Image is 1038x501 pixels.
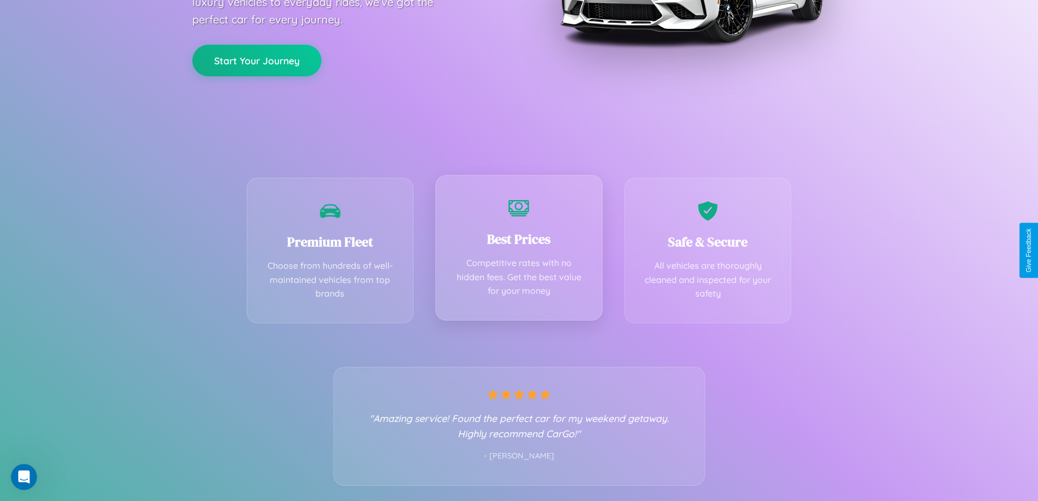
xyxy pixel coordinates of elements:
button: Start Your Journey [192,45,321,76]
div: Give Feedback [1025,228,1033,273]
p: - [PERSON_NAME] [356,449,683,463]
p: Competitive rates with no hidden fees. Get the best value for your money [452,256,586,298]
h3: Best Prices [452,230,586,248]
p: "Amazing service! Found the perfect car for my weekend getaway. Highly recommend CarGo!" [356,411,683,441]
p: Choose from hundreds of well-maintained vehicles from top brands [264,259,397,301]
h3: Safe & Secure [641,233,775,251]
p: All vehicles are thoroughly cleaned and inspected for your safety [641,259,775,301]
h3: Premium Fleet [264,233,397,251]
iframe: Intercom live chat [11,464,37,490]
